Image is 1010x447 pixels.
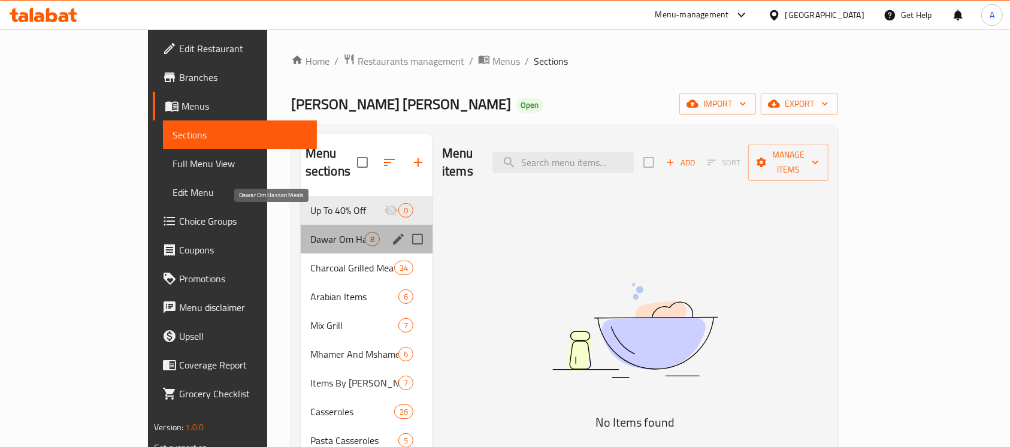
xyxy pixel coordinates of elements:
img: dish.svg [485,251,785,410]
span: Add [664,156,697,170]
span: 26 [395,406,413,418]
div: items [394,404,413,419]
div: items [398,289,413,304]
span: Select all sections [350,150,375,175]
a: Edit Menu [163,178,317,207]
div: items [365,232,380,246]
input: search [492,152,634,173]
button: edit [389,230,407,248]
a: Upsell [153,322,317,351]
span: Mix Grill [310,318,398,333]
a: Choice Groups [153,207,317,235]
a: Coverage Report [153,351,317,379]
a: Edit Restaurant [153,34,317,63]
span: Edit Menu [173,185,307,200]
a: Promotions [153,264,317,293]
span: Up To 40% Off [310,203,384,218]
span: Full Menu View [173,156,307,171]
div: items [398,318,413,333]
span: Casseroles [310,404,394,419]
nav: breadcrumb [291,53,838,69]
li: / [334,54,338,68]
span: Version: [154,419,183,435]
svg: Inactive section [384,203,398,218]
span: Sections [173,128,307,142]
div: items [394,261,413,275]
a: Restaurants management [343,53,464,69]
span: Grocery Checklist [179,386,307,401]
div: Casseroles26 [301,397,433,426]
div: Dawar Om Hassan Meals8edit [301,225,433,253]
div: items [398,203,413,218]
span: Branches [179,70,307,84]
span: Coupons [179,243,307,257]
h2: Menu sections [306,144,357,180]
span: Dawar Om Hassan Meals [310,232,365,246]
span: Coverage Report [179,358,307,372]
span: export [770,96,828,111]
span: Menu disclaimer [179,300,307,315]
a: Menus [153,92,317,120]
span: Edit Restaurant [179,41,307,56]
button: Add section [404,148,433,177]
a: Full Menu View [163,149,317,178]
span: Sort sections [375,148,404,177]
div: Open [516,98,543,113]
button: import [679,93,756,115]
span: Promotions [179,271,307,286]
span: Restaurants management [358,54,464,68]
span: 6 [399,349,413,360]
span: Add item [661,153,700,172]
span: Open [516,100,543,110]
span: 5 [399,435,413,446]
span: Mhamer And Mshamer Meals [310,347,398,361]
span: Select section first [700,153,748,172]
button: Manage items [748,144,828,181]
div: Items By [PERSON_NAME]7 [301,369,433,397]
a: Sections [163,120,317,149]
span: Charcoal Grilled Meals [310,261,394,275]
div: Up To 40% Off0 [301,196,433,225]
h5: No Items found [485,413,785,432]
span: Sections [534,54,568,68]
div: Charcoal Grilled Meals34 [301,253,433,282]
span: 34 [395,262,413,274]
a: Menu disclaimer [153,293,317,322]
h2: Menu items [442,144,478,180]
span: 6 [399,291,413,303]
span: 7 [399,377,413,389]
span: Choice Groups [179,214,307,228]
button: Add [661,153,700,172]
li: / [469,54,473,68]
button: export [761,93,838,115]
a: Coupons [153,235,317,264]
div: Menu-management [655,8,729,22]
span: import [689,96,746,111]
div: Items By Kilo [310,376,398,390]
div: [GEOGRAPHIC_DATA] [785,8,864,22]
a: Branches [153,63,317,92]
li: / [525,54,529,68]
div: items [398,347,413,361]
div: items [398,376,413,390]
span: Arabian Items [310,289,398,304]
span: 0 [399,205,413,216]
span: 8 [365,234,379,245]
span: Items By [PERSON_NAME] [310,376,398,390]
a: Menus [478,53,520,69]
span: A [990,8,994,22]
span: Manage items [758,147,819,177]
div: Arabian Items6 [301,282,433,311]
span: Menus [182,99,307,113]
span: 1.0.0 [186,419,204,435]
span: Menus [492,54,520,68]
span: Upsell [179,329,307,343]
div: Mhamer And Mshamer Meals6 [301,340,433,369]
div: Mix Grill7 [301,311,433,340]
